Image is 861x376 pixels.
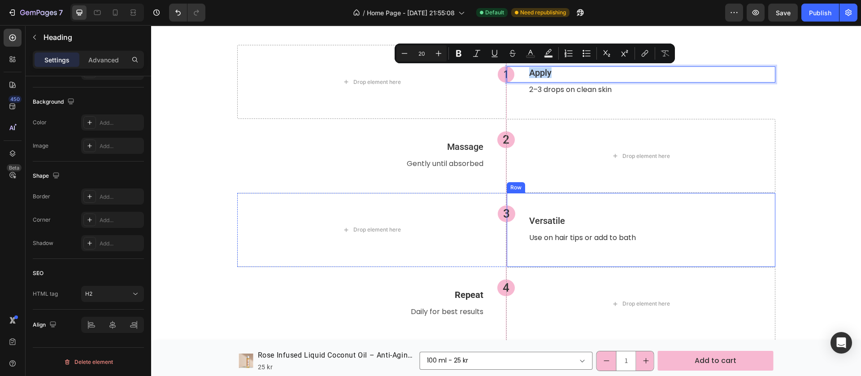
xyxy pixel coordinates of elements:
p: Heading [43,32,140,43]
h2: Versatile [377,189,624,202]
div: Background [33,96,76,108]
div: Corner [33,216,51,224]
p: Use on hair tips or add to bath [378,206,623,219]
div: Color [33,118,47,127]
span: Home Page - [DATE] 21:55:08 [367,8,455,17]
span: Need republishing [520,9,566,17]
button: 7 [4,4,67,22]
p: 7 [59,7,63,18]
span: Save [776,9,791,17]
div: Shape [33,170,61,182]
div: Drop element here [471,275,519,282]
span: H2 [85,290,92,297]
iframe: To enrich screen reader interactions, please activate Accessibility in Grammarly extension settings [151,25,861,376]
p: Gently until absorbed [87,132,332,145]
div: HTML tag [33,290,58,298]
div: Add... [100,119,142,127]
div: Drop element here [202,53,250,61]
div: Open Intercom Messenger [831,332,852,354]
button: increment [485,326,504,345]
div: Row [357,158,372,166]
h2: 2 [346,106,364,123]
p: 2–3 drops on clean skin [378,58,623,71]
button: Save [768,4,798,22]
span: Default [485,9,504,17]
input: quantity [465,326,485,345]
h2: 4 [346,254,364,271]
div: Image [33,142,48,150]
div: SEO [33,269,43,277]
div: Publish [809,8,831,17]
div: Shadow [33,239,53,247]
span: / [363,8,365,17]
button: decrement [446,326,465,345]
div: Border [33,192,50,201]
strong: Repeat [304,264,332,275]
p: Settings [44,55,70,65]
p: Advanced [88,55,119,65]
div: Undo/Redo [169,4,205,22]
div: Drop element here [202,201,250,208]
button: Publish [801,4,839,22]
div: Editor contextual toolbar [395,44,675,63]
h2: Rich Text Editor. Editing area: main [377,41,624,54]
button: Delete element [33,355,144,369]
button: H2 [81,286,144,302]
div: Add... [100,193,142,201]
div: Add to cart [544,331,585,341]
h2: 3 [347,180,364,197]
p: Daily for best results [87,280,332,293]
button: Add to cart [507,326,622,346]
div: Add... [100,216,142,224]
div: Add... [100,240,142,248]
h2: 1 [347,41,364,57]
div: Drop element here [471,127,519,135]
div: 450 [9,96,22,103]
div: Add... [100,142,142,150]
h2: Massage [86,115,333,128]
div: Beta [7,164,22,171]
div: Delete element [64,357,113,367]
div: Align [33,319,58,331]
p: Apply [378,42,623,53]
